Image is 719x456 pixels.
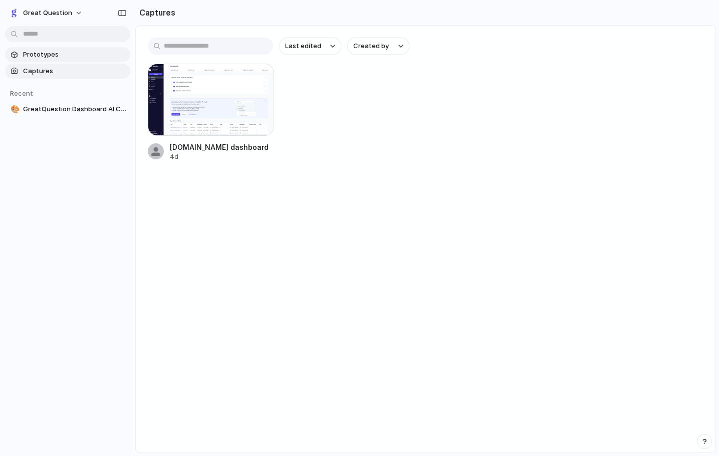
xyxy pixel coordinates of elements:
span: Great Question [23,8,72,18]
button: Great Question [5,5,88,21]
span: GreatQuestion Dashboard AI Chat [23,104,126,114]
span: Recent [10,89,33,97]
div: 4d [170,152,269,161]
span: Prototypes [23,50,126,60]
button: 🎨 [9,104,19,114]
span: Captures [23,66,126,76]
div: 🎨 [11,104,18,115]
a: 🎨GreatQuestion Dashboard AI Chat [5,102,130,117]
a: Captures [5,64,130,79]
button: Last edited [279,38,341,55]
span: Created by [353,41,389,51]
div: [DOMAIN_NAME] dashboard [170,142,269,152]
h2: Captures [135,7,175,19]
a: Prototypes [5,47,130,62]
span: Last edited [285,41,321,51]
button: Created by [347,38,409,55]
